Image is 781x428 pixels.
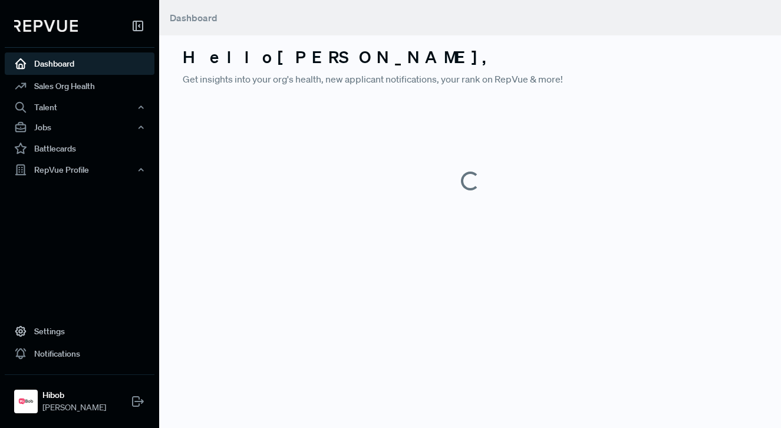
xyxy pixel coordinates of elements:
[5,97,154,117] button: Talent
[42,401,106,414] span: [PERSON_NAME]
[5,320,154,343] a: Settings
[5,75,154,97] a: Sales Org Health
[5,117,154,137] button: Jobs
[183,72,757,86] p: Get insights into your org's health, new applicant notifications, your rank on RepVue & more!
[5,137,154,160] a: Battlecards
[183,47,757,67] h3: Hello [PERSON_NAME] ,
[5,160,154,180] button: RepVue Profile
[17,392,35,411] img: Hibob
[170,12,218,24] span: Dashboard
[5,343,154,365] a: Notifications
[5,374,154,419] a: HibobHibob[PERSON_NAME]
[14,20,78,32] img: RepVue
[42,389,106,401] strong: Hibob
[5,52,154,75] a: Dashboard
